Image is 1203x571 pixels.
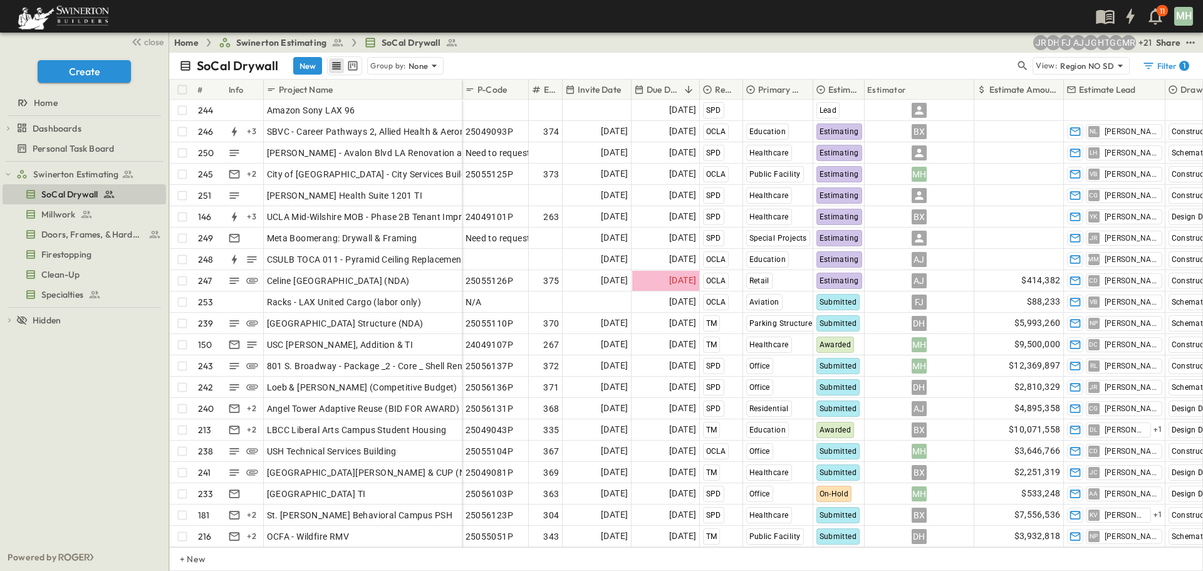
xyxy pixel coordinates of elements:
[706,127,726,136] span: OCLA
[749,468,789,477] span: Healthcare
[3,224,166,244] div: Doors, Frames, & Hardwaretest
[126,33,166,50] button: close
[912,401,927,416] div: AJ
[1105,382,1157,392] span: [PERSON_NAME]
[828,83,858,96] p: Estimate Status
[466,381,514,394] span: 25056136P
[174,36,466,49] nav: breadcrumbs
[267,211,615,223] span: UCLA Mid-Wilshire MOB - Phase 2B Tenant Improvements Floors 1-3 100% SD Budget
[749,212,789,221] span: Healthcare
[198,424,212,436] p: 213
[669,337,696,352] span: [DATE]
[41,208,75,221] span: Millwork
[543,168,559,181] span: 373
[3,226,164,243] a: Doors, Frames, & Hardware
[669,124,696,139] span: [DATE]
[820,149,859,157] span: Estimating
[1105,276,1157,286] span: [PERSON_NAME]
[197,57,278,75] p: SoCal Drywall
[279,83,333,96] p: Project Name
[1105,127,1157,137] span: [PERSON_NAME]
[912,209,927,224] div: BX
[198,232,214,244] p: 249
[601,124,628,139] span: [DATE]
[749,234,807,243] span: Special Projects
[669,316,696,330] span: [DATE]
[706,234,721,243] span: SPD
[198,338,212,351] p: 150
[749,149,789,157] span: Healthcare
[198,296,214,308] p: 253
[1105,446,1157,456] span: [PERSON_NAME]
[543,402,559,415] span: 368
[1021,273,1060,288] span: $414,382
[601,252,628,266] span: [DATE]
[749,298,779,306] span: Aviation
[1174,7,1193,26] div: MH
[144,36,164,48] span: close
[543,424,559,436] span: 335
[749,276,769,285] span: Retail
[912,337,927,352] div: MH
[466,466,514,479] span: 25049081P
[3,265,166,285] div: Clean-Uptest
[669,231,696,245] span: [DATE]
[198,466,211,479] p: 241
[706,149,721,157] span: SPD
[244,401,259,416] div: + 2
[267,338,414,351] span: USC [PERSON_NAME], Addition & TI
[912,380,927,395] div: DH
[601,145,628,160] span: [DATE]
[3,286,164,303] a: Specialties
[16,165,164,183] a: Swinerton Estimating
[706,447,726,456] span: OCLA
[174,36,199,49] a: Home
[1014,401,1061,416] span: $4,895,358
[706,191,721,200] span: SPD
[912,359,927,374] div: MH
[601,231,628,245] span: [DATE]
[198,125,214,138] p: 246
[1096,35,1111,50] div: Haaris Tahmas (haaris.tahmas@swinerton.com)
[364,36,458,49] a: SoCal Drywall
[1009,359,1060,373] span: $12,369,897
[198,275,212,287] p: 247
[3,140,164,157] a: Personal Task Board
[466,147,531,159] span: Need to request
[41,228,143,241] span: Doors, Frames, & Hardware
[38,60,131,83] button: Create
[706,106,721,115] span: SPD
[1137,57,1193,75] button: Filter1
[3,246,164,263] a: Firestopping
[1083,35,1098,50] div: Jorge Garcia (jorgarcia@swinerton.com)
[820,362,857,370] span: Submitted
[706,383,721,392] span: SPD
[820,298,857,306] span: Submitted
[3,139,166,159] div: Personal Task Boardtest
[543,381,559,394] span: 371
[1160,6,1165,16] p: 11
[33,168,118,181] span: Swinerton Estimating
[267,275,410,287] span: Celine [GEOGRAPHIC_DATA] (NDA)
[1014,316,1061,330] span: $5,993,260
[244,422,259,437] div: + 2
[669,209,696,224] span: [DATE]
[820,319,857,328] span: Submitted
[1105,212,1157,222] span: [PERSON_NAME]
[267,168,479,181] span: City of [GEOGRAPHIC_DATA] - City Services Building
[198,253,214,266] p: 248
[865,80,974,100] div: Estimator
[226,80,264,100] div: Info
[198,317,214,330] p: 239
[33,314,61,327] span: Hidden
[1090,152,1098,153] span: LH
[749,170,801,179] span: Public Facility
[669,380,696,394] span: [DATE]
[3,285,166,305] div: Specialtiestest
[820,106,837,115] span: Lead
[669,273,696,288] span: [DATE]
[601,380,628,394] span: [DATE]
[3,94,164,112] a: Home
